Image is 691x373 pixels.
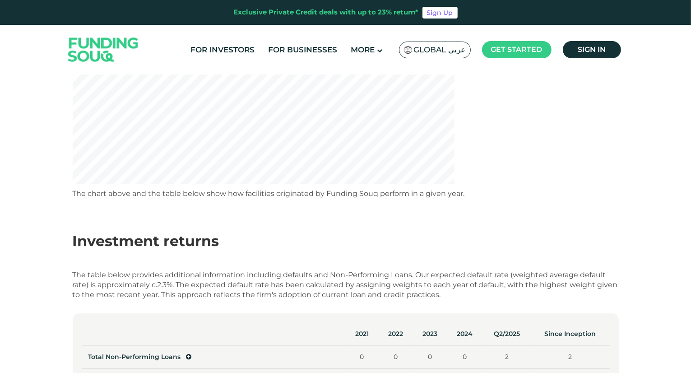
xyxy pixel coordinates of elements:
div: The table below provides additional information including defaults and Non-Performing Loans. Our ... [73,270,619,300]
td: 0 [378,345,413,368]
div: The chart above and the table below show how facilities originated by Funding Souq perform in a g... [73,189,619,199]
img: Logo [59,27,148,73]
td: 2 [531,345,609,368]
span: Get started [491,45,543,54]
th: Q2/2025 [482,322,531,345]
td: 0 [413,345,447,368]
th: 2024 [447,322,483,345]
td: 0 [447,345,483,368]
a: Sign Up [422,7,458,19]
img: SA Flag [404,46,412,54]
span: Total Non-Performing Loans [88,353,181,361]
a: For Businesses [266,42,339,57]
span: Global عربي [414,45,466,55]
th: 2023 [413,322,447,345]
span: Sign in [578,45,606,54]
td: 0 [346,345,379,368]
div: Investment returns [73,230,619,252]
div: Exclusive Private Credit deals with up to 23% return* [234,7,419,18]
a: Sign in [563,41,621,58]
a: For Investors [188,42,257,57]
th: 2022 [378,322,413,345]
th: 2021 [346,322,379,345]
span: More [351,45,375,54]
th: Since Inception [531,322,609,345]
td: 2 [482,345,531,368]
